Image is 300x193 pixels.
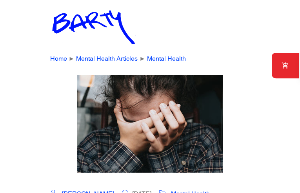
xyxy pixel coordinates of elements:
[50,55,67,62] a: Home
[147,55,186,62] a: Mental Health
[139,55,145,62] span: ►
[69,55,75,62] span: ►
[50,8,136,46] img: Barty
[76,55,138,62] a: Mental Health Articles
